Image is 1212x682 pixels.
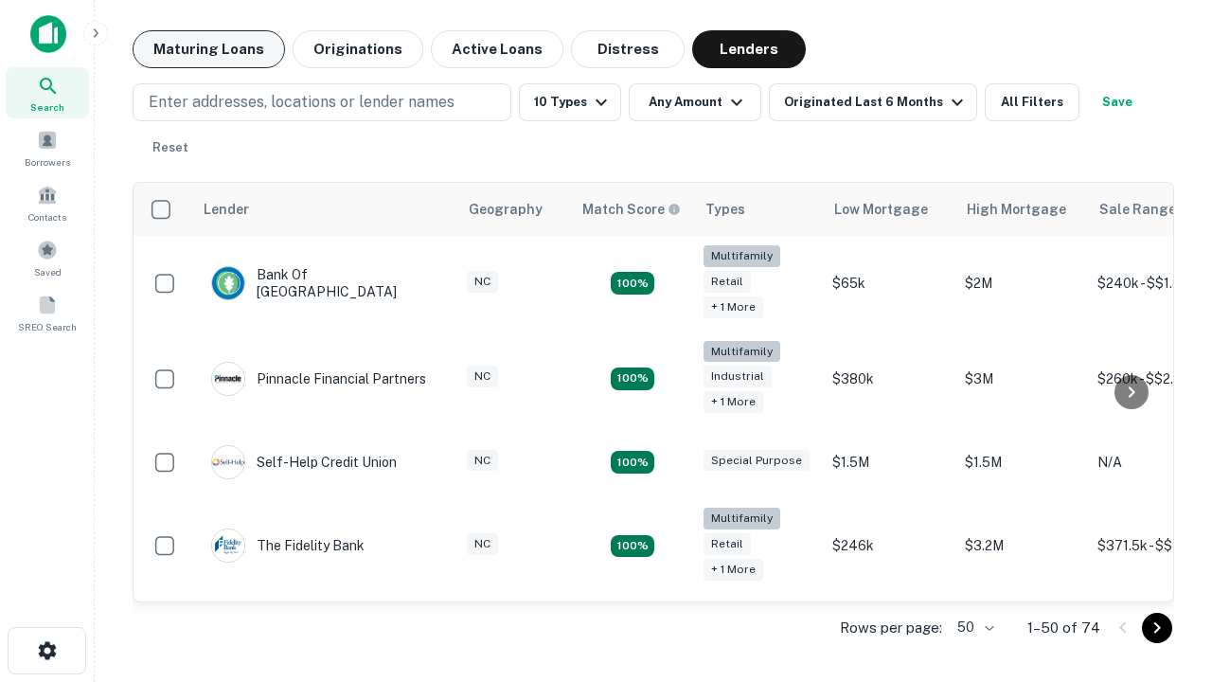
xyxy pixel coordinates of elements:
[1099,198,1176,221] div: Sale Range
[704,508,780,529] div: Multifamily
[192,183,457,236] th: Lender
[212,529,244,562] img: picture
[30,99,64,115] span: Search
[611,535,654,558] div: Matching Properties: 10, hasApolloMatch: undefined
[467,271,498,293] div: NC
[967,198,1066,221] div: High Mortgage
[212,267,244,299] img: picture
[519,83,621,121] button: 10 Types
[704,533,751,555] div: Retail
[704,271,751,293] div: Retail
[611,368,654,390] div: Matching Properties: 14, hasApolloMatch: undefined
[823,236,955,332] td: $65k
[704,391,763,413] div: + 1 more
[204,198,249,221] div: Lender
[293,30,423,68] button: Originations
[629,83,761,121] button: Any Amount
[704,559,763,581] div: + 1 more
[211,445,397,479] div: Self-help Credit Union
[469,198,543,221] div: Geography
[431,30,563,68] button: Active Loans
[985,83,1079,121] button: All Filters
[149,91,454,114] p: Enter addresses, locations or lender names
[211,529,365,563] div: The Fidelity Bank
[467,366,498,387] div: NC
[34,264,62,279] span: Saved
[823,332,955,427] td: $380k
[140,129,201,167] button: Reset
[571,30,685,68] button: Distress
[18,319,77,334] span: SREO Search
[950,614,997,641] div: 50
[1027,617,1100,639] p: 1–50 of 74
[769,83,977,121] button: Originated Last 6 Months
[955,236,1088,332] td: $2M
[6,67,89,118] a: Search
[211,266,438,300] div: Bank Of [GEOGRAPHIC_DATA]
[212,446,244,478] img: picture
[840,617,942,639] p: Rows per page:
[823,426,955,498] td: $1.5M
[705,198,745,221] div: Types
[692,30,806,68] button: Lenders
[6,177,89,228] a: Contacts
[704,450,810,472] div: Special Purpose
[211,362,426,396] div: Pinnacle Financial Partners
[571,183,694,236] th: Capitalize uses an advanced AI algorithm to match your search with the best lender. The match sco...
[467,450,498,472] div: NC
[823,498,955,594] td: $246k
[133,83,511,121] button: Enter addresses, locations or lender names
[582,199,677,220] h6: Match Score
[133,30,285,68] button: Maturing Loans
[955,332,1088,427] td: $3M
[582,199,681,220] div: Capitalize uses an advanced AI algorithm to match your search with the best lender. The match sco...
[28,209,66,224] span: Contacts
[1142,613,1172,643] button: Go to next page
[955,498,1088,594] td: $3.2M
[823,183,955,236] th: Low Mortgage
[704,341,780,363] div: Multifamily
[212,363,244,395] img: picture
[457,183,571,236] th: Geography
[611,272,654,295] div: Matching Properties: 17, hasApolloMatch: undefined
[784,91,969,114] div: Originated Last 6 Months
[955,183,1088,236] th: High Mortgage
[704,245,780,267] div: Multifamily
[955,426,1088,498] td: $1.5M
[6,122,89,173] a: Borrowers
[6,287,89,338] a: SREO Search
[834,198,928,221] div: Low Mortgage
[25,154,70,170] span: Borrowers
[6,232,89,283] a: Saved
[611,451,654,474] div: Matching Properties: 11, hasApolloMatch: undefined
[1087,83,1148,121] button: Save your search to get updates of matches that match your search criteria.
[704,366,772,387] div: Industrial
[1117,470,1212,561] iframe: Chat Widget
[694,183,823,236] th: Types
[30,15,66,53] img: capitalize-icon.png
[704,296,763,318] div: + 1 more
[467,533,498,555] div: NC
